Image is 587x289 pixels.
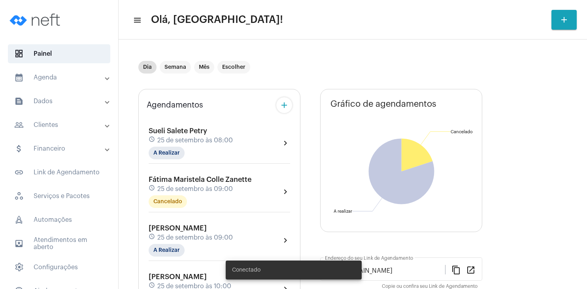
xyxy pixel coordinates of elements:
mat-icon: schedule [149,233,156,242]
text: A realizar [334,209,352,213]
span: Olá, [GEOGRAPHIC_DATA]! [151,13,283,26]
span: sidenav icon [14,49,24,59]
mat-panel-title: Clientes [14,120,106,130]
mat-chip: Dia [138,61,157,74]
span: [PERSON_NAME] [149,225,207,232]
span: Atendimentos em aberto [8,234,110,253]
mat-expansion-panel-header: sidenav iconDados [5,92,118,111]
mat-icon: add [279,100,289,110]
mat-expansion-panel-header: sidenav iconClientes [5,115,118,134]
mat-chip: Escolher [217,61,250,74]
span: Gráfico de agendamentos [330,99,436,109]
mat-icon: schedule [149,136,156,145]
mat-chip: Cancelado [149,195,187,208]
mat-panel-title: Dados [14,96,106,106]
mat-chip: A Realizar [149,147,185,159]
mat-icon: content_copy [451,265,461,274]
mat-icon: open_in_new [466,265,476,274]
span: 25 de setembro às 08:00 [157,137,233,144]
span: Agendamentos [147,101,203,110]
input: Link [325,267,445,274]
span: sidenav icon [14,191,24,201]
mat-icon: chevron_right [281,187,290,196]
mat-icon: sidenav icon [14,168,24,177]
span: sidenav icon [14,263,24,272]
span: Automações [8,210,110,229]
mat-icon: sidenav icon [14,120,24,130]
span: Sueli Salete Petry [149,127,207,134]
img: logo-neft-novo-2.png [6,4,66,36]
mat-expansion-panel-header: sidenav iconFinanceiro [5,139,118,158]
span: Configurações [8,258,110,277]
mat-icon: schedule [149,185,156,193]
span: Link de Agendamento [8,163,110,182]
mat-panel-title: Financeiro [14,144,106,153]
span: Conectado [232,266,260,274]
mat-chip: Semana [160,61,191,74]
mat-icon: chevron_right [281,236,290,245]
mat-panel-title: Agenda [14,73,106,82]
span: 25 de setembro às 09:00 [157,185,233,193]
mat-icon: sidenav icon [14,73,24,82]
span: Painel [8,44,110,63]
span: Serviços e Pacotes [8,187,110,206]
span: sidenav icon [14,215,24,225]
mat-chip: Mês [194,61,214,74]
mat-icon: sidenav icon [14,144,24,153]
mat-icon: add [559,15,569,25]
mat-icon: sidenav icon [14,239,24,248]
span: 25 de setembro às 09:00 [157,234,233,241]
mat-icon: chevron_right [281,138,290,148]
span: [PERSON_NAME] [149,273,207,280]
text: Cancelado [451,130,473,134]
mat-icon: sidenav icon [14,96,24,106]
mat-expansion-panel-header: sidenav iconAgenda [5,68,118,87]
mat-chip: A Realizar [149,244,185,257]
span: Fátima Maristela Colle Zanette [149,176,251,183]
mat-icon: sidenav icon [133,15,141,25]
